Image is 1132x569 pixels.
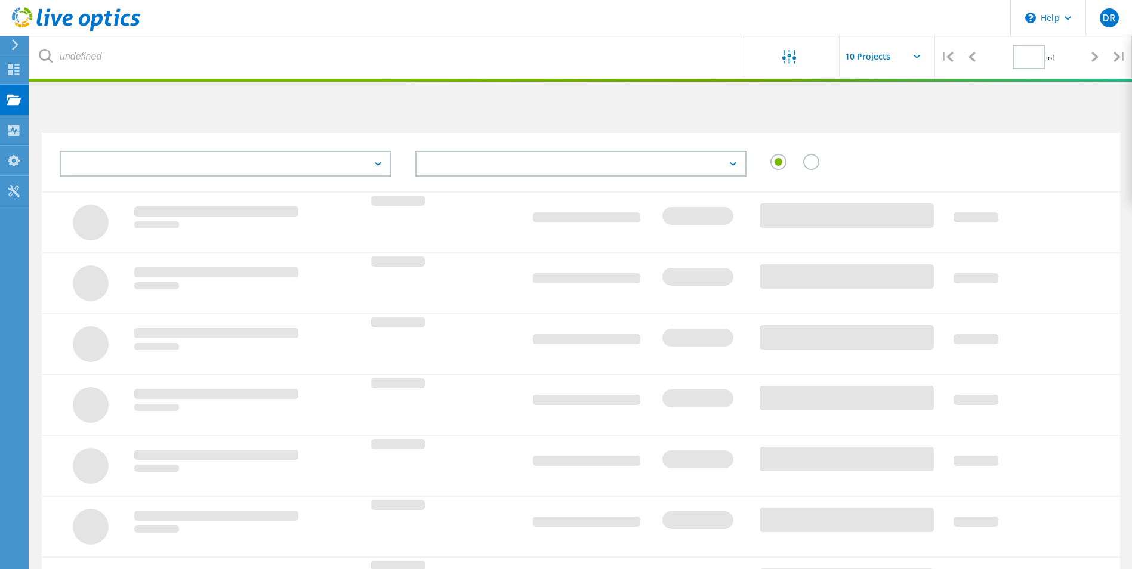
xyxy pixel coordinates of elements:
span: of [1048,52,1054,63]
svg: \n [1025,13,1036,23]
span: DR [1102,13,1115,23]
input: undefined [30,36,745,78]
div: | [935,36,960,78]
div: | [1108,36,1132,78]
a: Live Optics Dashboard [12,25,140,33]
